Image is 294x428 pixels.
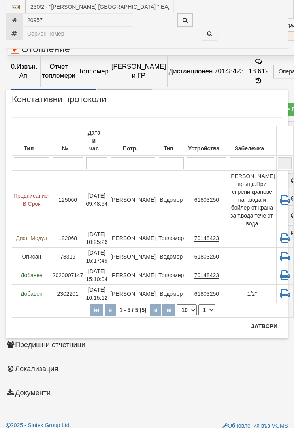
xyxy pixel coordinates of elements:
[228,126,276,156] th: Забележка: No sort applied, activate to apply an ascending sort
[53,143,83,154] div: №
[85,266,109,285] td: [DATE] 15:10:04
[157,229,185,248] td: Топломер
[228,285,276,303] td: 1/2''
[51,126,85,156] th: №: No sort applied, activate to apply an ascending sort
[276,126,293,156] th: : No sort applied, sorting is disabled
[23,193,49,207] span: - В Срок
[228,171,276,229] td: [PERSON_NAME] връща.При спрени кранове на т.вода и бойлер от крана за т.вода тече ст. вода
[85,171,109,229] td: [DATE] 09:48:54
[157,266,185,285] td: Топломер
[246,320,282,332] button: Затвори
[85,126,109,156] th: Дата и час: Descending sort applied, activate to apply an ascending sort
[109,285,157,303] td: [PERSON_NAME]
[12,126,51,156] th: Тип: No sort applied, activate to apply an ascending sort
[229,143,275,154] div: Забележка
[85,285,109,303] td: [DATE] 16:15:12
[109,171,157,229] td: [PERSON_NAME]
[51,229,85,248] td: 122068
[109,266,157,285] td: [PERSON_NAME]
[12,96,106,109] span: Констативни протоколи
[157,171,185,229] td: Водомер
[12,266,51,285] td: Добавен
[187,143,226,154] div: Устройства
[51,285,85,303] td: 2302201
[177,304,197,315] select: Брой редове на страница
[85,248,109,266] td: [DATE] 15:17:49
[157,126,185,156] th: Тип: No sort applied, activate to apply an ascending sort
[198,304,215,315] select: Страница номер
[110,143,156,154] div: Потр.
[109,248,157,266] td: [PERSON_NAME]
[105,304,116,316] button: Предишна страница
[162,304,175,316] button: Последна страница
[109,229,157,248] td: [PERSON_NAME]
[51,248,85,266] td: 78319
[157,248,185,266] td: Водомер
[109,126,157,156] th: Потр.: No sort applied, activate to apply an ascending sort
[13,143,50,154] div: Тип
[185,126,228,156] th: Устройства: No sort applied, activate to apply an ascending sort
[12,229,51,248] td: Дист. Модул
[51,171,85,229] td: 125066
[12,248,51,266] td: Описан
[157,285,185,303] td: Водомер
[86,127,108,154] div: Дата и час
[85,229,109,248] td: [DATE] 10:25:26
[117,307,148,313] span: 1 - 5 / 5 (5)
[150,304,161,316] button: Следваща страница
[12,171,51,229] td: Предписание
[158,143,184,154] div: Тип
[12,285,51,303] td: Добавен
[90,304,103,316] button: Първа страница
[51,266,85,285] td: 2020007147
